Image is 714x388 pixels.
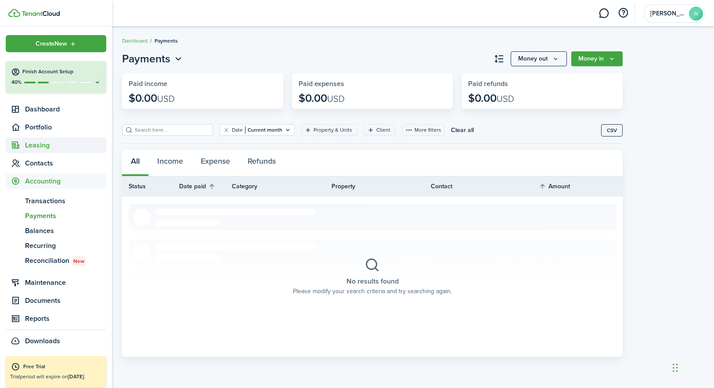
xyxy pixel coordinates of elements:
[25,104,106,115] span: Dashboard
[11,79,22,86] p: 40%
[220,124,295,136] filter-tag: Open filter
[122,51,184,67] button: Payments
[6,253,106,268] a: ReconciliationNew
[402,124,444,136] button: More filters
[346,276,399,287] placeholder-title: No results found
[122,182,179,191] th: Status
[650,11,685,17] span: Nelson
[332,182,431,191] th: Property
[73,257,84,265] span: New
[25,211,106,221] span: Payments
[129,92,175,104] p: $0.00
[601,124,623,137] button: CSV
[6,61,106,93] button: Finish Account Setup40%
[6,356,106,387] a: Free TrialTrialperiod will expire on[DATE].
[451,124,474,136] button: Clear all
[133,126,210,134] input: Search here...
[431,182,530,191] th: Contact
[20,373,85,381] span: period will expire on
[468,92,514,104] p: $0.00
[25,140,106,151] span: Leasing
[22,68,101,75] h4: Finish Account Setup
[6,35,106,52] button: Open menu
[10,373,102,381] p: Trial
[468,80,616,88] widget-stats-title: Paid refunds
[6,311,106,327] a: Reports
[245,126,282,134] filter-tag-value: Current month
[25,336,60,346] span: Downloads
[148,150,192,176] button: Income
[511,51,567,66] button: Money out
[511,51,567,66] button: Open menu
[25,241,106,251] span: Recurring
[6,194,106,208] a: Transactions
[8,9,20,17] img: TenantCloud
[595,2,612,25] a: Messaging
[689,7,703,21] avatar-text: N
[223,126,230,133] button: Clear filter
[25,176,106,187] span: Accounting
[157,92,175,105] span: USD
[155,37,178,45] span: Payments
[232,126,243,134] filter-tag-label: Date
[301,124,357,136] filter-tag: Open filter
[129,80,277,88] widget-stats-title: Paid income
[327,92,345,105] span: USD
[6,238,106,253] a: Recurring
[232,182,332,191] th: Category
[36,41,67,47] span: Create New
[122,51,170,67] span: Payments
[616,6,631,21] button: Open resource center
[376,126,390,134] filter-tag-label: Client
[239,150,285,176] button: Refunds
[25,295,106,306] span: Documents
[25,255,106,266] span: Reconciliation
[314,126,352,134] filter-tag-label: Property & Units
[571,51,623,66] button: Open menu
[497,92,514,105] span: USD
[25,226,106,236] span: Balances
[122,37,148,45] a: Dashboard
[568,293,714,388] iframe: Chat Widget
[122,51,184,67] button: Open menu
[6,208,106,223] a: Payments
[25,122,106,133] span: Portfolio
[293,287,452,296] placeholder-description: Please modify your search criteria and try searching again.
[25,277,106,288] span: Maintenance
[299,80,447,88] widget-stats-title: Paid expenses
[68,373,85,381] b: [DATE].
[6,223,106,238] a: Balances
[22,11,60,16] img: TenantCloud
[23,363,102,371] div: Free Trial
[673,355,678,381] div: Drag
[25,158,106,169] span: Contacts
[25,196,106,206] span: Transactions
[364,124,396,136] filter-tag: Open filter
[192,150,239,176] button: Expense
[571,51,623,66] button: Money in
[299,92,345,104] p: $0.00
[25,313,106,324] span: Reports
